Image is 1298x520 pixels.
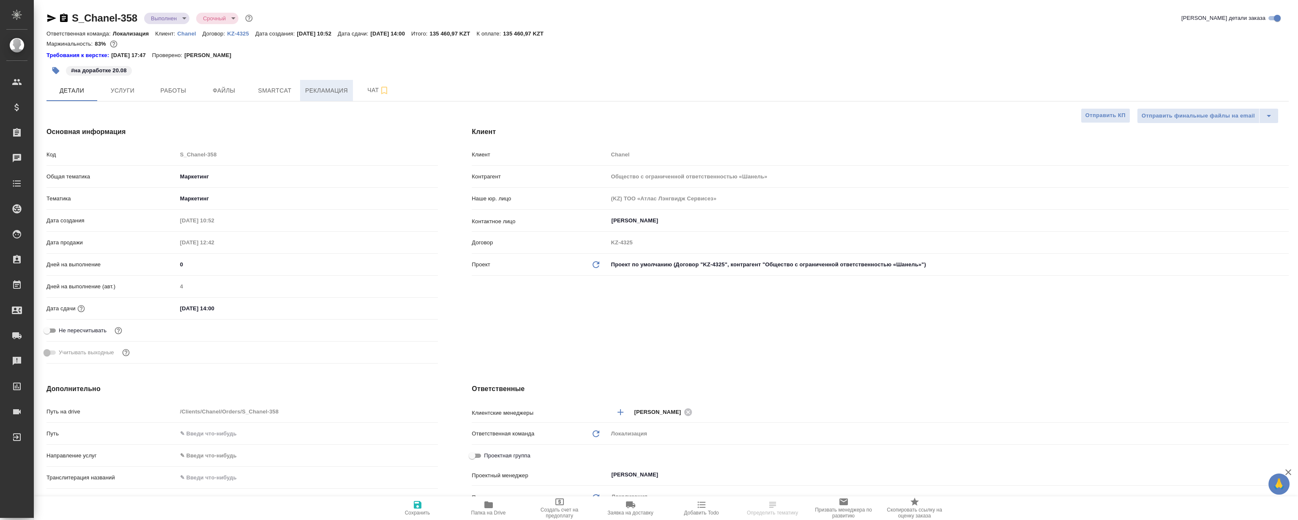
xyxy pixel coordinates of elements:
[471,510,506,516] span: Папка на Drive
[204,85,244,96] span: Файлы
[1272,475,1286,493] span: 🙏
[1081,108,1130,123] button: Отправить КП
[666,496,737,520] button: Добавить Todo
[177,214,251,227] input: Пустое поле
[46,473,177,482] p: Транслитерация названий
[338,30,370,37] p: Дата сдачи:
[813,507,874,519] span: Призвать менеджера по развитию
[411,30,429,37] p: Итого:
[113,325,124,336] button: Включи, если не хочешь, чтобы указанная дата сдачи изменилась после переставления заказа в 'Подтв...
[472,409,608,417] p: Клиентские менеджеры
[808,496,879,520] button: Призвать менеджера по развитию
[46,452,177,460] p: Направление услуг
[476,30,503,37] p: К оплате:
[46,51,111,60] div: Нажми, чтобы открыть папку с инструкцией
[76,303,87,314] button: Если добавить услуги и заполнить их объемом, то дата рассчитается автоматически
[46,430,177,438] p: Путь
[148,15,179,22] button: Выполнен
[472,127,1289,137] h4: Клиент
[472,217,608,226] p: Контактное лицо
[46,216,177,225] p: Дата создания
[1181,14,1265,22] span: [PERSON_NAME] детали заказа
[46,51,111,60] a: Требования к верстке:
[46,260,177,269] p: Дней на выполнение
[472,471,608,480] p: Проектный менеджер
[1268,473,1290,495] button: 🙏
[379,85,389,96] svg: Подписаться
[607,510,653,516] span: Заявка на доставку
[59,348,114,357] span: Учитывать выходные
[255,30,297,37] p: Дата создания:
[472,151,608,159] p: Клиент
[243,13,254,24] button: Доп статусы указывают на важность/срочность заказа
[1085,111,1126,120] span: Отправить КП
[52,85,92,96] span: Детали
[152,51,185,60] p: Проверено:
[1284,220,1286,222] button: Open
[227,30,255,37] p: KZ-4325
[472,172,608,181] p: Контрагент
[608,148,1289,161] input: Пустое поле
[879,496,950,520] button: Скопировать ссылку на оценку заказа
[358,85,399,96] span: Чат
[108,38,119,49] button: 3074.48 RUB;
[200,15,228,22] button: Срочный
[608,427,1289,441] div: Локализация
[177,471,438,484] input: ✎ Введи что-нибудь
[503,30,550,37] p: 135 460,97 KZT
[608,170,1289,183] input: Пустое поле
[1142,111,1255,121] span: Отправить финальные файлы на email
[178,30,202,37] a: Chanel
[46,61,65,80] button: Добавить тэг
[177,302,251,315] input: ✎ Введи что-нибудь
[196,13,238,24] div: Выполнен
[472,384,1289,394] h4: Ответственные
[608,192,1289,205] input: Пустое поле
[46,384,438,394] h4: Дополнительно
[524,496,595,520] button: Создать счет на предоплату
[608,257,1289,272] div: Проект по умолчанию (Договор "KZ-4325", контрагент "Общество с ограниченной ответственностью «Шан...
[472,430,534,438] p: Ответственная команда
[297,30,338,37] p: [DATE] 10:52
[95,41,108,47] p: 83%
[59,326,107,335] span: Не пересчитывать
[305,85,348,96] span: Рекламация
[102,85,143,96] span: Услуги
[177,192,438,206] div: Маркетинг
[46,238,177,247] p: Дата продажи
[202,30,227,37] p: Договор:
[155,30,177,37] p: Клиент:
[484,452,530,460] span: Проектная группа
[71,66,127,75] p: #на доработке 20.08
[634,408,686,416] span: [PERSON_NAME]
[72,12,137,24] a: S_Chanel-358
[65,66,133,74] span: на доработке 20.08
[184,51,238,60] p: [PERSON_NAME]
[610,402,631,422] button: Добавить менеджера
[472,260,490,269] p: Проект
[529,507,590,519] span: Создать счет на предоплату
[177,170,438,184] div: Маркетинг
[370,30,411,37] p: [DATE] 14:00
[1284,411,1286,413] button: Open
[684,510,719,516] span: Добавить Todo
[111,51,152,60] p: [DATE] 17:47
[747,510,798,516] span: Определить тематику
[177,258,438,271] input: ✎ Введи что-нибудь
[608,236,1289,249] input: Пустое поле
[180,452,428,460] div: ✎ Введи что-нибудь
[634,407,695,417] div: [PERSON_NAME]
[46,13,57,23] button: Скопировать ссылку для ЯМессенджера
[46,304,76,313] p: Дата сдачи
[472,194,608,203] p: Наше юр. лицо
[153,85,194,96] span: Работы
[46,30,113,37] p: Ответственная команда:
[46,282,177,291] p: Дней на выполнение (авт.)
[177,405,438,418] input: Пустое поле
[177,236,251,249] input: Пустое поле
[46,151,177,159] p: Код
[382,496,453,520] button: Сохранить
[737,496,808,520] button: Определить тематику
[177,427,438,440] input: ✎ Введи что-нибудь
